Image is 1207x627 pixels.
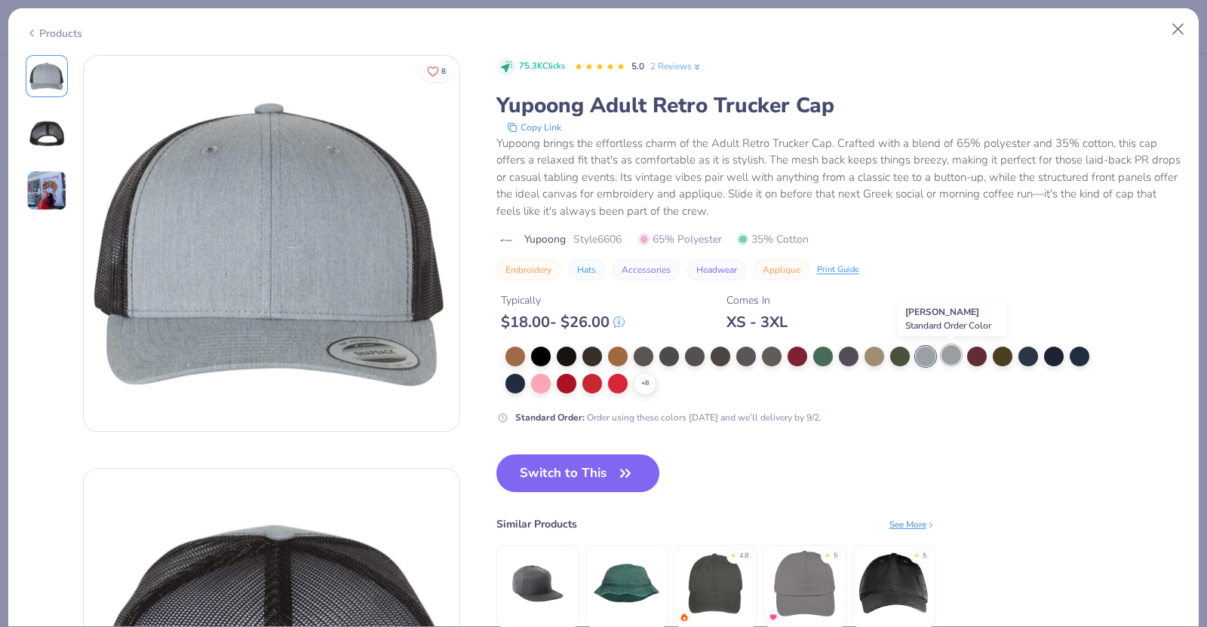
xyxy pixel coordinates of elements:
[726,313,788,332] div: XS - 3XL
[441,68,446,75] span: 8
[29,58,65,94] img: Front
[687,259,746,280] button: Headwear
[631,60,644,72] span: 5.0
[889,518,935,531] div: See More
[650,60,702,73] a: 2 Reviews
[496,234,517,246] img: brand logo
[769,548,840,619] img: Big Accessories 6-Panel Twill Unstructured Cap
[726,292,788,308] div: Comes In
[524,231,566,247] span: Yupoong
[84,56,459,431] img: Front
[420,60,453,82] button: Like
[914,551,920,557] div: ★
[515,411,822,424] div: Order using these colors [DATE] and we’ll delivery by 9/2.
[515,411,585,424] strong: Standard Order :
[769,613,778,622] img: MostFav.gif
[754,259,809,280] button: Applique
[26,170,67,211] img: User generated content
[834,551,837,561] div: 5
[739,551,748,561] div: 4.8
[737,231,809,247] span: 35% Cotton
[574,55,625,79] div: 5.0 Stars
[680,613,689,622] img: trending.gif
[641,378,649,389] span: + 8
[519,60,565,73] span: 75.3K Clicks
[496,91,1182,120] div: Yupoong Adult Retro Trucker Cap
[496,135,1182,220] div: Yupoong brings the effortless charm of the Adult Retro Trucker Cap. Crafted with a blend of 65% p...
[502,120,566,135] button: copy to clipboard
[730,551,736,557] div: ★
[573,231,622,247] span: Style 6606
[858,548,929,619] img: Econscious Organic Cotton Twill Unstructured Baseball Hat
[501,292,625,308] div: Typically
[496,516,577,532] div: Similar Products
[923,551,926,561] div: 5
[29,115,65,151] img: Back
[897,301,1006,336] div: [PERSON_NAME]
[638,231,722,247] span: 65% Polyester
[496,259,561,280] button: Embroidery
[568,259,605,280] button: Hats
[26,26,82,41] div: Products
[502,548,573,619] img: Flexfit Adult Wool Blend Snapback Cap
[1164,15,1193,44] button: Close
[501,313,625,332] div: $ 18.00 - $ 26.00
[905,320,991,332] span: Standard Order Color
[613,259,680,280] button: Accessories
[496,454,660,492] button: Switch to This
[591,548,662,619] img: Adams Vacationer Pigment Dyed Bucket Hat
[817,264,859,277] div: Print Guide
[680,548,751,619] img: Adams Optimum Pigment Dyed-Cap
[825,551,831,557] div: ★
